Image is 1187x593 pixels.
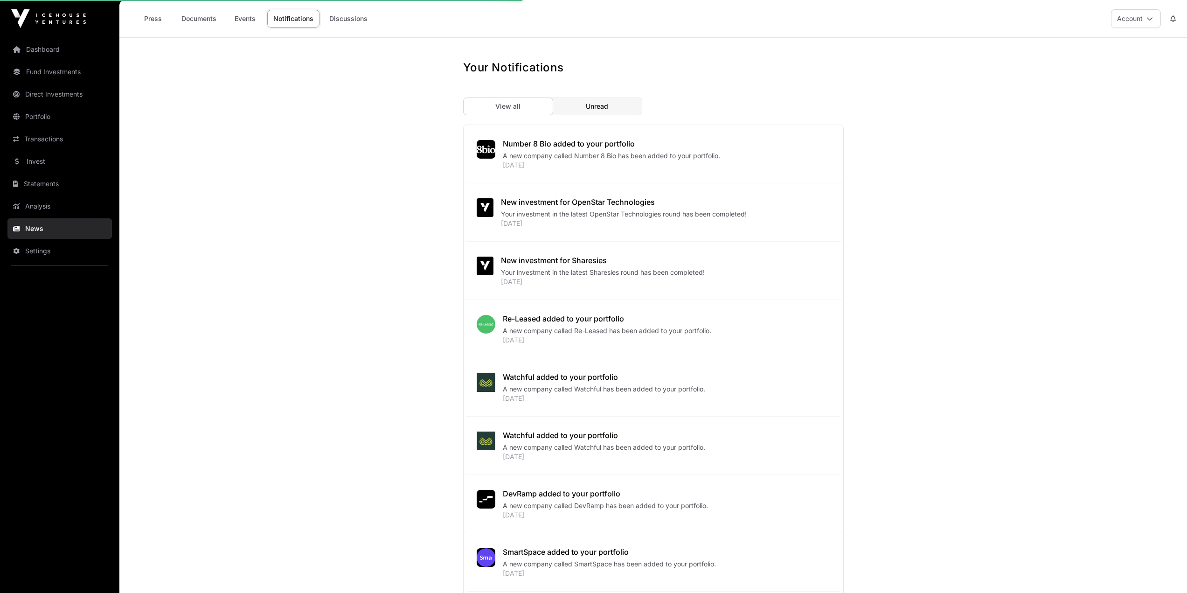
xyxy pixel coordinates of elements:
[477,490,495,509] img: SVGs_DevRamp.svg
[477,548,495,567] img: smartspace398.png
[503,559,826,569] div: A new company called SmartSpace has been added to your portfolio.
[477,315,495,334] img: download.png
[503,384,826,394] div: A new company called Watchful has been added to your portfolio.
[503,138,826,149] div: Number 8 Bio added to your portfolio
[503,569,826,578] div: [DATE]
[503,510,826,520] div: [DATE]
[501,268,826,277] div: Your investment in the latest Sharesies round has been completed!
[477,373,495,392] img: watchful_ai_logo.jpeg
[7,39,112,60] a: Dashboard
[7,196,112,216] a: Analysis
[464,125,843,183] a: Number 8 Bio added to your portfolioA new company called Number 8 Bio has been added to your port...
[503,160,826,170] div: [DATE]
[503,546,826,558] div: SmartSpace added to your portfolio
[501,219,826,228] div: [DATE]
[463,60,564,75] h1: Your Notifications
[1111,9,1161,28] button: Account
[503,430,826,441] div: Watchful added to your portfolio
[7,241,112,261] a: Settings
[503,335,826,345] div: [DATE]
[501,209,826,219] div: Your investment in the latest OpenStar Technologies round has been completed!
[134,10,172,28] a: Press
[7,129,112,149] a: Transactions
[226,10,264,28] a: Events
[7,84,112,105] a: Direct Investments
[477,432,495,450] img: watchful_ai_logo.jpeg
[7,174,112,194] a: Statements
[323,10,374,28] a: Discussions
[267,10,319,28] a: Notifications
[503,452,826,461] div: [DATE]
[464,358,843,417] a: Watchful added to your portfolioA new company called Watchful has been added to your portfolio.[D...
[503,371,826,383] div: Watchful added to your portfolio
[503,313,826,324] div: Re-Leased added to your portfolio
[501,255,826,266] div: New investment for Sharesies
[11,9,86,28] img: Icehouse Ventures Logo
[464,533,843,592] a: SmartSpace added to your portfolioA new company called SmartSpace has been added to your portfoli...
[503,394,826,403] div: [DATE]
[7,62,112,82] a: Fund Investments
[464,242,843,300] a: New investment for SharesiesYour investment in the latest Sharesies round has been completed![DATE]
[464,417,843,475] a: Watchful added to your portfolioA new company called Watchful has been added to your portfolio.[D...
[1140,548,1187,593] iframe: Chat Widget
[464,300,843,358] a: Re-Leased added to your portfolioA new company called Re-Leased has been added to your portfolio....
[586,102,608,111] span: Unread
[480,202,490,213] img: iv-small-logo.svg
[480,260,490,272] img: iv-small-logo.svg
[501,277,826,286] div: [DATE]
[503,443,826,452] div: A new company called Watchful has been added to your portfolio.
[503,151,826,160] div: A new company called Number 8 Bio has been added to your portfolio.
[464,475,843,533] a: DevRamp added to your portfolioA new company called DevRamp has been added to your portfolio.[DATE]
[501,196,826,208] div: New investment for OpenStar Technologies
[464,183,843,242] a: New investment for OpenStar TechnologiesYour investment in the latest OpenStar Technologies round...
[503,488,826,499] div: DevRamp added to your portfolio
[503,501,826,510] div: A new company called DevRamp has been added to your portfolio.
[503,326,826,335] div: A new company called Re-Leased has been added to your portfolio.
[7,106,112,127] a: Portfolio
[7,151,112,172] a: Invest
[175,10,222,28] a: Documents
[477,140,495,159] img: 8Bio-Favicon.svg
[7,218,112,239] a: News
